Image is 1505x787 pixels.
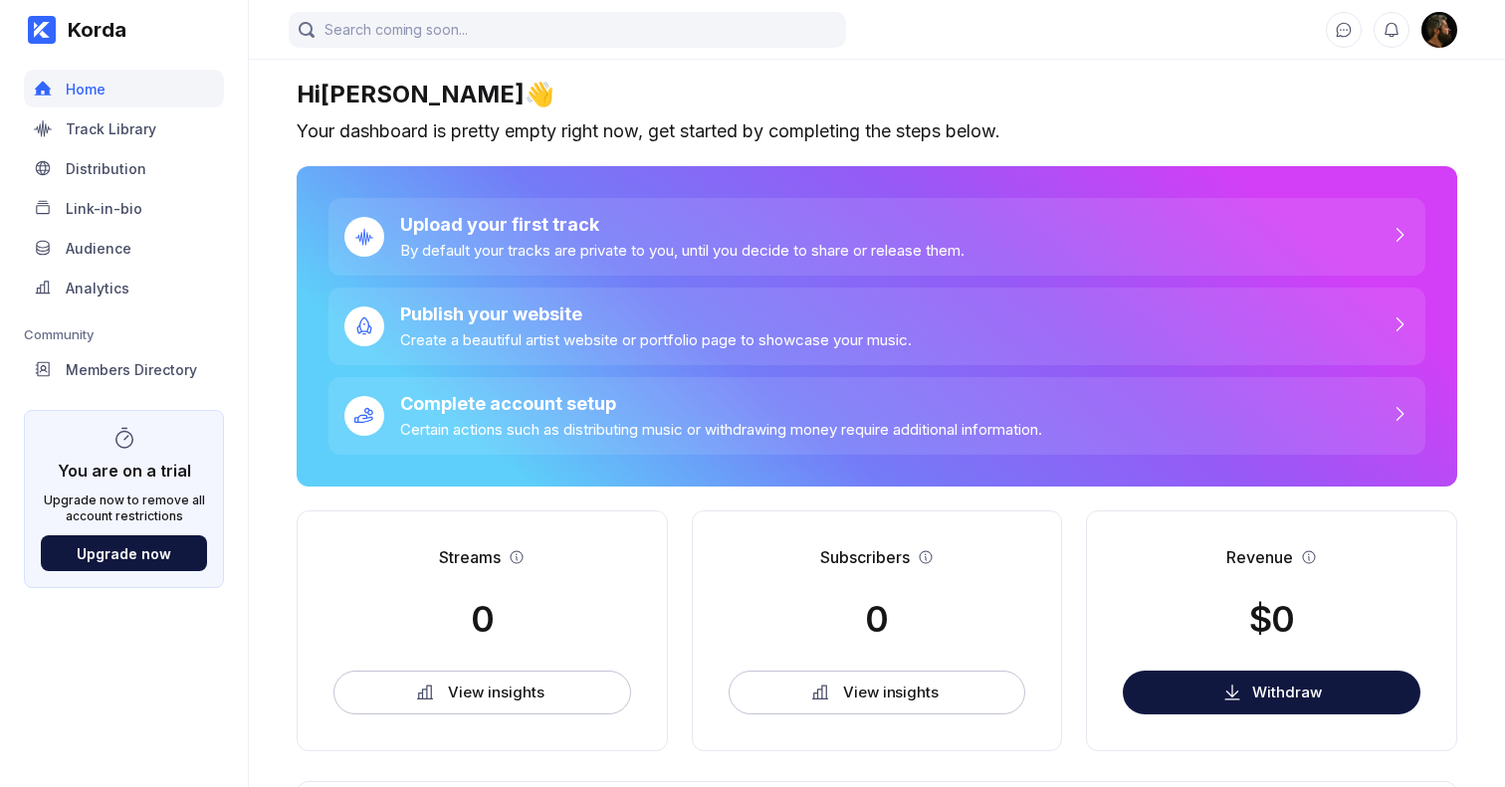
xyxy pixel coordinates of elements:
[400,393,1042,414] div: Complete account setup
[24,229,224,269] a: Audience
[66,81,106,98] div: Home
[41,535,207,571] button: Upgrade now
[297,120,1457,142] div: Your dashboard is pretty empty right now, get started by completing the steps below.
[66,200,142,217] div: Link-in-bio
[820,547,910,567] div: Subscribers
[1421,12,1457,48] img: ab6761610000e5eb6abf4efc1726b29665741ec1
[1226,547,1293,567] div: Revenue
[328,288,1425,365] a: Publish your websiteCreate a beautiful artist website or portfolio page to showcase your music.
[66,280,129,296] div: Analytics
[439,547,501,567] div: Streams
[24,189,224,229] a: Link-in-bio
[471,597,494,641] div: 0
[328,377,1425,455] a: Complete account setupCertain actions such as distributing music or withdrawing money require add...
[333,671,631,714] button: View insights
[24,70,224,109] a: Home
[24,109,224,149] a: Track Library
[66,120,156,137] div: Track Library
[24,269,224,308] a: Analytics
[865,597,888,641] div: 0
[66,160,146,177] div: Distribution
[289,12,846,48] input: Search coming soon...
[1252,683,1322,701] div: Withdraw
[24,350,224,390] a: Members Directory
[328,198,1425,276] a: Upload your first trackBy default your tracks are private to you, until you decide to share or re...
[24,149,224,189] a: Distribution
[1123,671,1420,714] button: Withdraw
[1249,597,1294,641] div: $0
[400,303,912,324] div: Publish your website
[41,492,207,523] div: Upgrade now to remove all account restrictions
[58,451,191,481] div: You are on a trial
[66,240,131,257] div: Audience
[297,80,1457,108] div: Hi [PERSON_NAME] 👋
[843,683,939,702] div: View insights
[400,214,965,235] div: Upload your first track
[448,683,543,702] div: View insights
[400,241,965,260] div: By default your tracks are private to you, until you decide to share or release them.
[400,420,1042,439] div: Certain actions such as distributing music or withdrawing money require additional information.
[400,330,912,349] div: Create a beautiful artist website or portfolio page to showcase your music.
[1421,12,1457,48] div: Joseph Lofthouse
[729,671,1026,714] button: View insights
[66,361,197,378] div: Members Directory
[24,326,224,342] div: Community
[77,545,171,562] div: Upgrade now
[56,18,126,42] div: Korda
